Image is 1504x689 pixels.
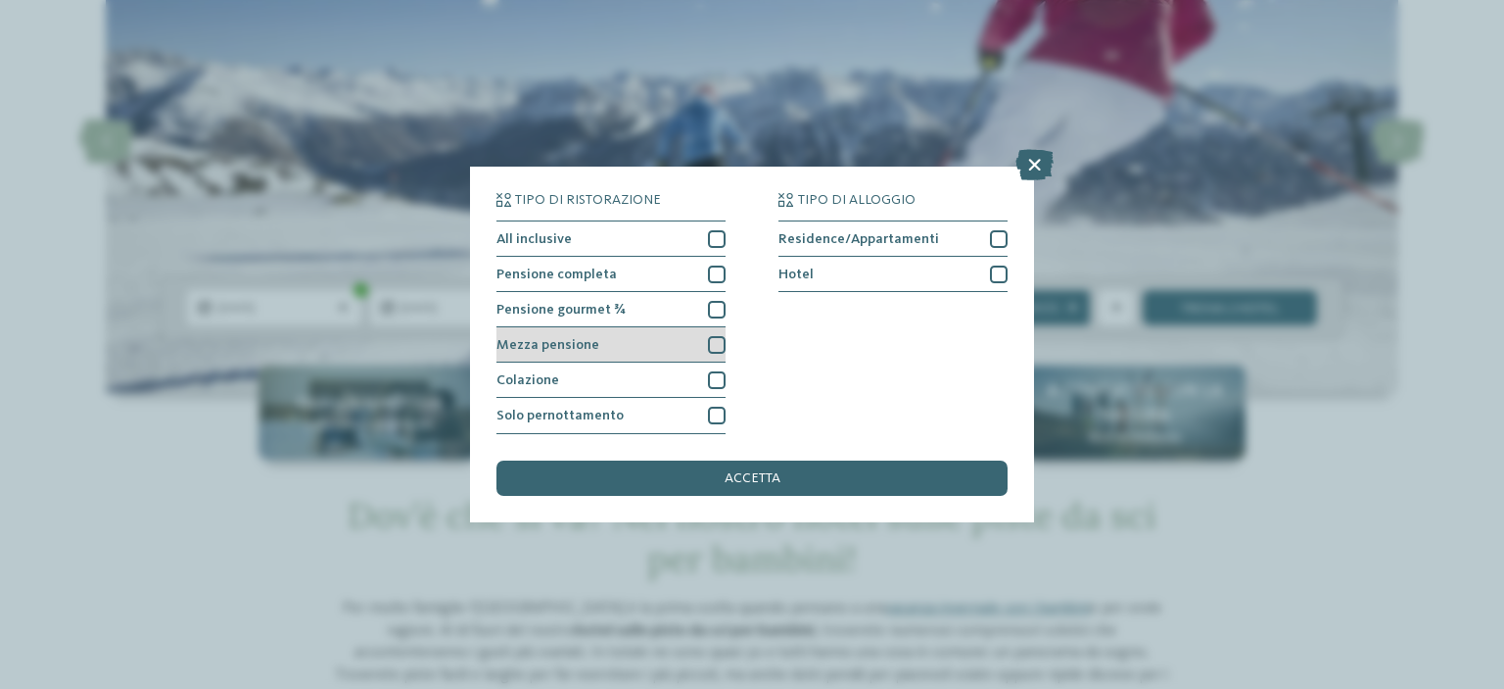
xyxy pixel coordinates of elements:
[496,338,599,352] span: Mezza pensione
[496,409,624,422] span: Solo pernottamento
[515,193,661,207] span: Tipo di ristorazione
[798,193,916,207] span: Tipo di alloggio
[496,268,617,281] span: Pensione completa
[778,268,814,281] span: Hotel
[778,232,939,246] span: Residence/Appartamenti
[725,471,780,485] span: accetta
[496,303,626,317] span: Pensione gourmet ¾
[496,232,572,246] span: All inclusive
[496,373,559,387] span: Colazione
